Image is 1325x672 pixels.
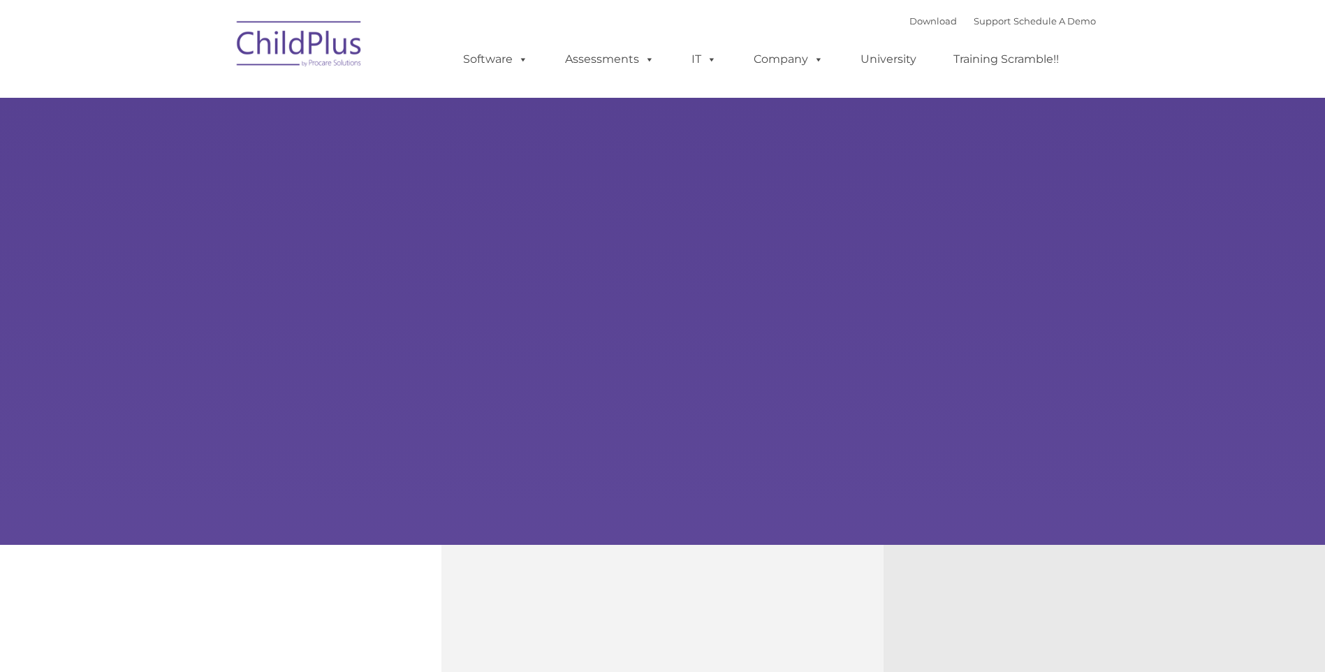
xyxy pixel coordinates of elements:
a: Software [449,45,542,73]
a: Schedule A Demo [1013,15,1096,27]
img: ChildPlus by Procare Solutions [230,11,369,81]
a: Company [740,45,837,73]
a: IT [678,45,731,73]
a: Training Scramble!! [939,45,1073,73]
a: Download [909,15,957,27]
font: | [909,15,1096,27]
a: Assessments [551,45,668,73]
a: University [847,45,930,73]
a: Support [974,15,1011,27]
